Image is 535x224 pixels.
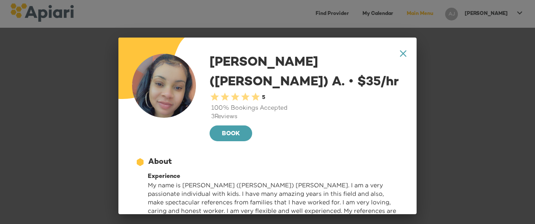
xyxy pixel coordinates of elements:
p: My name is [PERSON_NAME] ([PERSON_NAME]) [PERSON_NAME]. I am a very passionate individual with ki... [148,181,400,224]
div: Experience [148,172,400,181]
div: 3 Reviews [210,113,403,121]
div: About [148,157,172,168]
span: $ 35 /hr [345,76,399,89]
div: [PERSON_NAME] ([PERSON_NAME]) A. [210,54,403,143]
span: • [348,74,354,87]
img: user-photo-123-1753282694046.jpeg [132,54,196,118]
span: BOOK [216,129,245,140]
button: BOOK [210,125,252,142]
div: 5 [261,94,265,102]
div: 100 % Bookings Accepted [210,104,403,113]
